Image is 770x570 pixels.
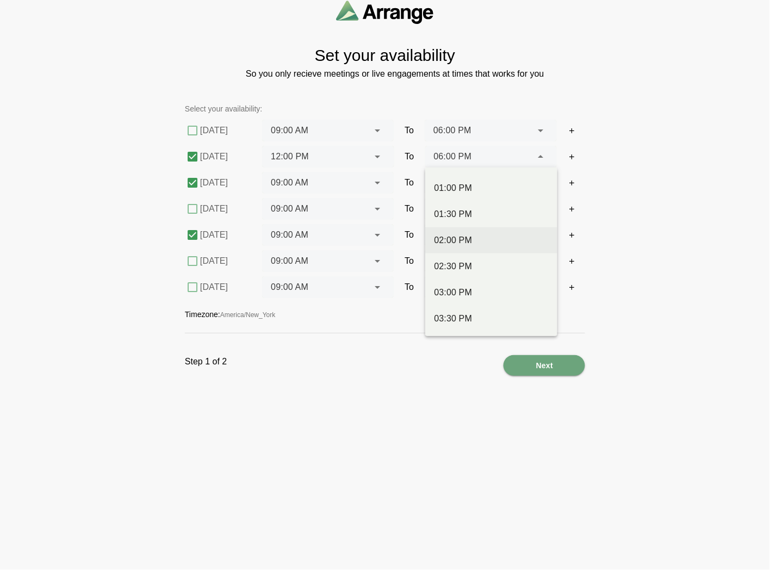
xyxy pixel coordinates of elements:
[434,234,548,247] div: 02:00 PM
[434,150,472,164] span: 06:00 PM
[220,311,276,319] span: America/New_York
[434,208,548,221] div: 01:30 PM
[246,67,524,80] p: So you only recieve meetings or live engagements at times that works for you
[271,228,308,242] span: 09:00 AM
[200,224,251,246] label: [DATE]
[405,228,414,241] span: To
[271,176,308,190] span: 09:00 AM
[200,172,251,194] label: [DATE]
[185,309,585,320] p: Timezone:
[405,255,414,268] span: To
[271,280,308,294] span: 09:00 AM
[405,124,414,137] span: To
[536,355,554,376] span: Next
[504,355,585,376] button: Next
[434,260,548,273] div: 02:30 PM
[185,355,227,376] p: Step 1 of 2
[433,123,471,138] span: 06:00 PM
[185,102,585,115] p: Select your availability:
[271,150,309,164] span: 12:00 PM
[405,176,414,189] span: To
[315,46,455,65] h1: Set your availability
[405,281,414,294] span: To
[405,150,414,163] span: To
[200,276,251,298] label: [DATE]
[271,123,308,138] span: 09:00 AM
[434,312,548,325] div: 03:30 PM
[200,120,251,141] label: [DATE]
[271,202,308,216] span: 09:00 AM
[200,198,251,220] label: [DATE]
[271,254,308,268] span: 09:00 AM
[200,250,251,272] label: [DATE]
[434,286,548,299] div: 03:00 PM
[434,182,548,195] div: 01:00 PM
[200,146,251,168] label: [DATE]
[405,202,414,215] span: To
